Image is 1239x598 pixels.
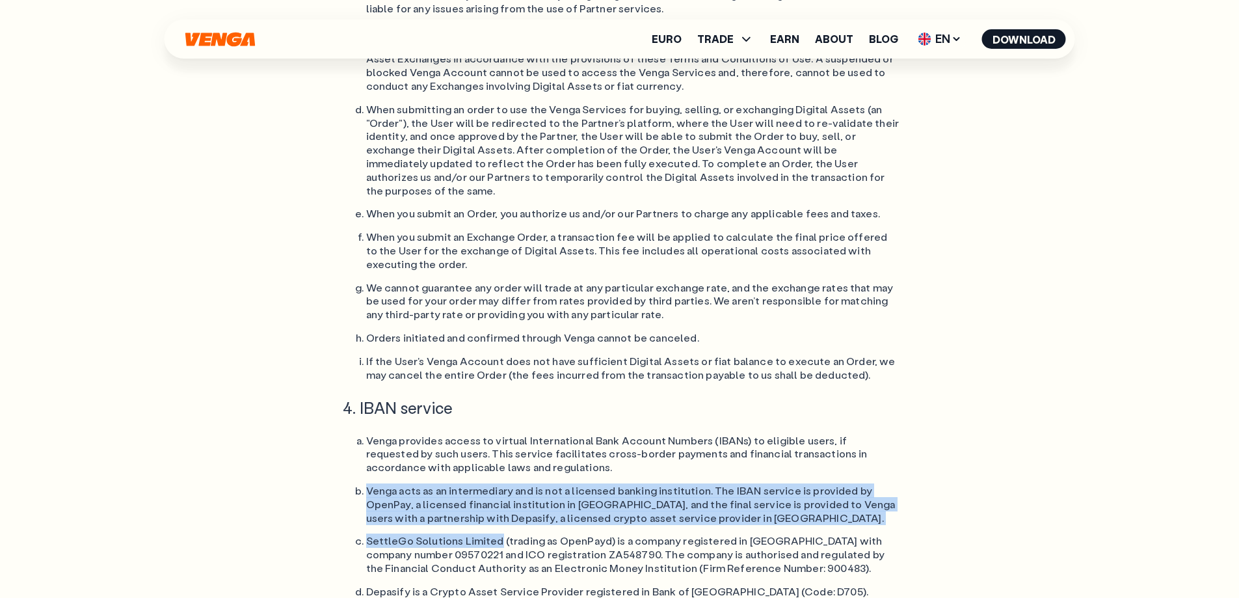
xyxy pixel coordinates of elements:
[366,434,899,474] li: Venga provides access to virtual International Bank Account Numbers (IBANs) to eligible users, if...
[366,207,899,221] li: When you submit an Order, you authorize us and/or our Partners to charge any applicable fees and ...
[914,29,966,49] span: EN
[652,34,682,44] a: Euro
[366,25,899,93] li: Once registration and the Know Your Customer (KYC) procedure have been successfully completed and...
[366,484,899,524] li: Venga acts as an intermediary and is not a licensed banking institution. The IBAN service is prov...
[366,355,899,382] li: If the User's Venga Account does not have sufficient Digital Assets or fiat balance to execute an...
[366,281,899,321] li: We cannot guarantee any order will trade at any particular exchange rate, and the exchange rates ...
[982,29,1066,49] button: Download
[869,34,898,44] a: Blog
[366,103,899,198] li: When submitting an order to use the Venga Services for buying, selling, or exchanging Digital Ass...
[366,331,899,345] li: Orders initiated and confirmed through Venga cannot be canceled.
[366,230,899,271] li: When you submit an Exchange Order, a transaction fee will be applied to calculate the final price...
[918,33,931,46] img: flag-uk
[697,34,734,44] span: TRADE
[360,398,899,418] li: IBAN service
[697,31,754,47] span: TRADE
[184,32,257,47] svg: Home
[815,34,853,44] a: About
[366,534,899,575] li: SettleGo Solutions Limited (trading as OpenPayd) is a company registered in [GEOGRAPHIC_DATA] wit...
[770,34,799,44] a: Earn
